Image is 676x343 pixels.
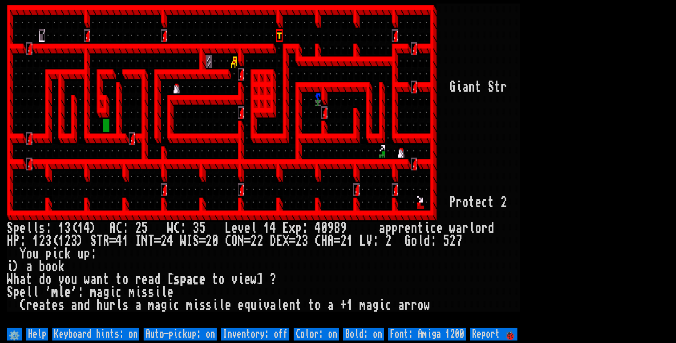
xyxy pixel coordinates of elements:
div: a [148,273,154,286]
div: i [238,273,244,286]
div: e [437,222,443,235]
div: 2 [206,235,212,247]
div: r [109,299,116,312]
div: o [462,196,469,209]
div: G [449,81,456,93]
div: a [456,222,462,235]
div: e [20,286,26,299]
div: i [154,286,161,299]
div: I [135,235,141,247]
div: i [7,260,13,273]
div: o [45,273,52,286]
div: 2 [501,196,507,209]
div: = [154,235,161,247]
div: a [135,299,141,312]
div: e [20,222,26,235]
div: u [103,299,109,312]
div: 9 [340,222,347,235]
div: C [174,222,180,235]
div: t [212,273,218,286]
div: : [180,222,186,235]
div: e [244,273,251,286]
div: 1 [347,299,353,312]
div: ) [90,222,97,235]
div: : [122,222,129,235]
div: i [109,286,116,299]
div: C [315,235,321,247]
div: l [417,235,424,247]
div: h [97,299,103,312]
div: d [488,222,494,235]
div: c [481,196,488,209]
div: S [7,222,13,235]
input: Help [26,328,48,341]
div: p [392,222,398,235]
div: E [276,235,283,247]
div: s [58,299,64,312]
input: Report 🐞 [470,328,517,341]
div: r [456,196,462,209]
div: r [501,81,507,93]
div: E [283,222,289,235]
div: p [180,273,186,286]
div: 3 [71,235,77,247]
div: a [39,299,45,312]
div: d [424,235,430,247]
div: e [238,299,244,312]
div: t [469,196,475,209]
div: m [129,286,135,299]
div: i [379,299,385,312]
input: Bold: on [343,328,384,341]
div: 2 [295,235,302,247]
div: c [174,299,180,312]
div: i [212,299,218,312]
div: k [58,260,64,273]
div: t [295,299,302,312]
div: r [404,299,411,312]
div: u [32,247,39,260]
div: e [475,196,481,209]
div: d [39,273,45,286]
div: = [289,235,295,247]
div: c [116,286,122,299]
div: s [148,286,154,299]
div: n [97,273,103,286]
div: H [7,235,13,247]
div: e [199,273,206,286]
div: w [424,299,430,312]
div: p [13,286,20,299]
div: o [475,222,481,235]
div: [ [167,273,174,286]
div: r [462,222,469,235]
div: v [238,222,244,235]
input: Font: Amiga 1200 [388,328,466,341]
div: w [449,222,456,235]
div: 4 [84,222,90,235]
div: t [116,273,122,286]
input: Auto-pickup: on [144,328,217,341]
div: p [385,222,392,235]
div: a [366,299,372,312]
div: y [58,273,64,286]
div: s [174,273,180,286]
div: a [270,299,276,312]
div: a [186,273,193,286]
div: c [193,273,199,286]
div: n [469,81,475,93]
div: + [340,299,347,312]
div: i [257,299,263,312]
div: 8 [334,222,340,235]
div: o [411,235,417,247]
div: 3 [193,222,199,235]
div: i [193,299,199,312]
div: H [321,235,327,247]
div: a [379,222,385,235]
div: D [270,235,276,247]
div: 1 [58,235,64,247]
input: Keyboard hints: on [52,328,139,341]
div: n [289,299,295,312]
div: c [58,247,64,260]
div: a [327,299,334,312]
div: N [238,235,244,247]
div: d [154,273,161,286]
